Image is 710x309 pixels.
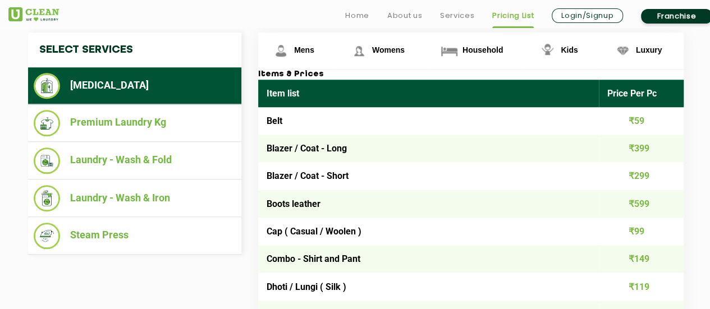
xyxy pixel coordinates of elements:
[271,41,291,61] img: Mens
[439,41,459,61] img: Household
[258,218,599,245] td: Cap ( Casual / Woolen )
[599,80,684,107] th: Price Per Pc
[349,41,369,61] img: Womens
[258,273,599,300] td: Dhoti / Lungi ( Silk )
[599,135,684,162] td: ₹399
[552,8,623,23] a: Login/Signup
[34,223,60,249] img: Steam Press
[34,73,60,99] img: Dry Cleaning
[8,7,59,21] img: UClean Laundry and Dry Cleaning
[258,80,599,107] th: Item list
[599,162,684,190] td: ₹299
[34,73,236,99] li: [MEDICAL_DATA]
[258,190,599,218] td: Boots leather
[258,245,599,273] td: Combo - Shirt and Pant
[387,9,422,22] a: About us
[258,162,599,190] td: Blazer / Coat - Short
[258,107,599,135] td: Belt
[613,41,633,61] img: Luxury
[28,33,241,67] h4: Select Services
[636,45,662,54] span: Luxury
[34,110,236,136] li: Premium Laundry Kg
[492,9,534,22] a: Pricing List
[34,185,60,211] img: Laundry - Wash & Iron
[34,110,60,136] img: Premium Laundry Kg
[599,190,684,218] td: ₹599
[440,9,474,22] a: Services
[538,41,557,61] img: Kids
[34,147,60,174] img: Laundry - Wash & Fold
[599,245,684,273] td: ₹149
[34,147,236,174] li: Laundry - Wash & Fold
[561,45,578,54] span: Kids
[599,218,684,245] td: ₹99
[599,107,684,135] td: ₹59
[258,135,599,162] td: Blazer / Coat - Long
[258,70,684,80] h3: Items & Prices
[294,45,314,54] span: Mens
[599,273,684,300] td: ₹119
[462,45,503,54] span: Household
[372,45,405,54] span: Womens
[345,9,369,22] a: Home
[34,185,236,211] li: Laundry - Wash & Iron
[34,223,236,249] li: Steam Press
